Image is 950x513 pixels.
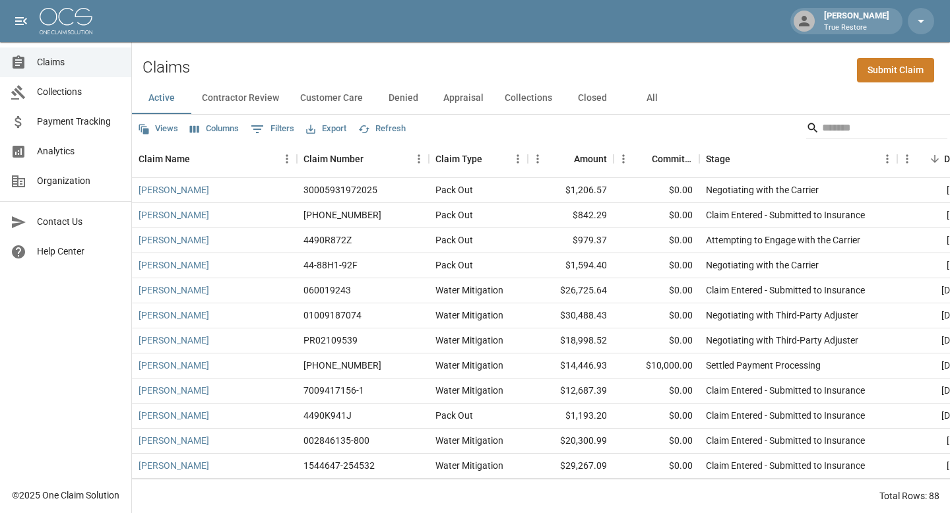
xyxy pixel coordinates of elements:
div: Claim Type [429,140,528,177]
a: [PERSON_NAME] [139,434,209,447]
div: $0.00 [614,378,699,404]
button: Menu [897,149,917,169]
div: Stage [706,140,730,177]
div: Water Mitigation [435,459,503,472]
a: [PERSON_NAME] [139,258,209,272]
a: [PERSON_NAME] [139,208,209,222]
div: $842.29 [528,203,614,228]
span: Organization [37,174,121,188]
button: Menu [528,149,548,169]
div: Claim Name [139,140,190,177]
button: Contractor Review [191,82,290,114]
div: $10,000.00 [614,353,699,378]
div: Pack Out [435,258,473,272]
div: $0.00 [614,429,699,454]
div: Claim Number [303,140,364,177]
button: Denied [373,82,433,114]
div: $0.00 [614,203,699,228]
div: Claim Number [297,140,429,177]
a: [PERSON_NAME] [139,309,209,322]
h2: Claims [142,58,190,77]
div: Stage [699,140,897,177]
div: Water Mitigation [435,434,503,447]
span: Claims [37,55,121,69]
div: dynamic tabs [132,82,950,114]
div: $1,594.40 [528,253,614,278]
a: [PERSON_NAME] [139,459,209,472]
div: $1,193.20 [528,404,614,429]
div: Water Mitigation [435,284,503,297]
button: Menu [877,149,897,169]
div: Water Mitigation [435,309,503,322]
div: $0.00 [614,178,699,203]
div: 002846135-800 [303,434,369,447]
div: Amount [528,140,614,177]
button: Menu [277,149,297,169]
button: Menu [409,149,429,169]
button: Sort [190,150,208,168]
button: open drawer [8,8,34,34]
button: All [622,82,681,114]
div: 01009187074 [303,309,362,322]
a: [PERSON_NAME] [139,183,209,196]
span: Collections [37,85,121,99]
div: Claim Entered - Submitted to Insurance [706,459,865,472]
div: Water Mitigation [435,359,503,372]
div: Claim Entered - Submitted to Insurance [706,208,865,222]
div: $0.00 [614,278,699,303]
a: [PERSON_NAME] [139,284,209,297]
div: 060019243 [303,284,351,297]
span: Help Center [37,245,121,258]
div: $0.00 [614,454,699,479]
div: $0.00 [614,228,699,253]
button: Customer Care [290,82,373,114]
div: Pack Out [435,233,473,247]
div: $20,300.99 [528,429,614,454]
button: Closed [563,82,622,114]
button: Views [135,119,181,139]
button: Active [132,82,191,114]
div: Total Rows: 88 [879,489,939,502]
div: [PERSON_NAME] [819,9,895,33]
button: Menu [508,149,528,169]
button: Menu [614,149,633,169]
span: Payment Tracking [37,115,121,129]
a: [PERSON_NAME] [139,359,209,372]
div: 4490R872Z [303,233,352,247]
button: Sort [926,150,944,168]
button: Collections [494,82,563,114]
div: Negotiating with Third-Party Adjuster [706,334,858,347]
div: 30005931972025 [303,183,377,196]
button: Appraisal [433,82,494,114]
button: Sort [364,150,382,168]
div: $30,488.43 [528,303,614,328]
div: 1544647-254532 [303,459,375,472]
span: Analytics [37,144,121,158]
div: Water Mitigation [435,334,503,347]
a: [PERSON_NAME] [139,334,209,347]
button: Show filters [247,119,298,140]
div: Attempting to Engage with the Carrier [706,233,860,247]
div: Claim Entered - Submitted to Insurance [706,384,865,397]
div: $0.00 [614,253,699,278]
button: Export [303,119,350,139]
div: Committed Amount [614,140,699,177]
a: [PERSON_NAME] [139,384,209,397]
div: Claim Name [132,140,297,177]
div: $18,998.52 [528,328,614,353]
div: Pack Out [435,409,473,422]
button: Sort [633,150,652,168]
div: $12,687.39 [528,378,614,404]
div: Negotiating with the Carrier [706,183,819,196]
div: 300-0489067-2025 [303,359,381,372]
a: [PERSON_NAME] [139,409,209,422]
div: 4490K941J [303,409,352,422]
div: Negotiating with the Carrier [706,258,819,272]
button: Refresh [355,119,409,139]
a: [PERSON_NAME] [139,233,209,247]
p: True Restore [824,22,889,34]
div: Settled Payment Processing [706,359,821,372]
button: Sort [555,150,574,168]
div: © 2025 One Claim Solution [12,489,119,502]
div: 7009417156-1 [303,384,364,397]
